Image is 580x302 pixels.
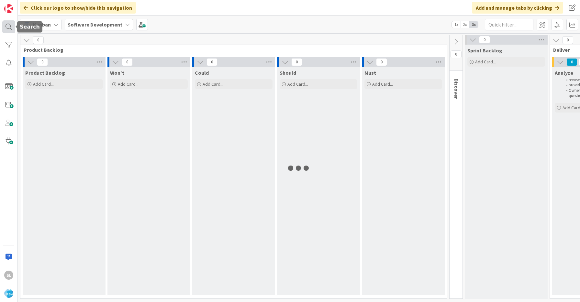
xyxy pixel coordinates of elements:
span: Must [364,70,376,76]
span: 0 [562,36,573,44]
span: 0 [451,50,462,58]
span: 1x [452,21,461,28]
span: Product Backlog [24,47,439,53]
span: 0 [37,58,48,66]
span: 0 [376,58,387,66]
span: 0 [566,58,577,66]
span: Kanban [33,21,51,28]
span: 0 [291,58,302,66]
span: Add Card... [287,81,308,87]
img: Visit kanbanzone.com [4,4,13,13]
span: 2x [461,21,469,28]
h5: Search [20,24,40,30]
input: Quick Filter... [485,19,533,30]
span: 0 [33,36,44,44]
img: avatar [4,289,13,298]
span: Won't [110,70,124,76]
span: Add Card... [372,81,393,87]
span: Add Card... [118,81,139,87]
span: 0 [206,58,217,66]
span: Should [280,70,296,76]
span: Add Card... [203,81,223,87]
span: Product Backlog [25,70,65,76]
b: Software Development [68,21,122,28]
span: 3x [469,21,478,28]
span: Sprint Backlog [467,47,502,54]
span: 0 [122,58,133,66]
div: Click our logo to show/hide this navigation [20,2,136,14]
span: Analyze [555,70,573,76]
div: SL [4,271,13,280]
span: Discover [453,79,460,99]
span: Add Card... [475,59,496,65]
span: Could [195,70,209,76]
span: Add Card... [33,81,54,87]
span: 0 [479,36,490,44]
div: Add and manage tabs by clicking [472,2,563,14]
